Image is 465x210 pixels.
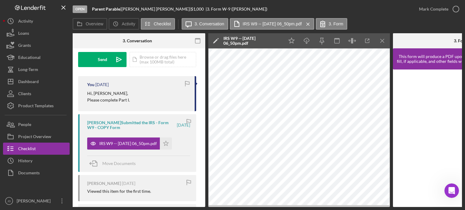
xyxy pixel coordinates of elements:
button: Activity [109,18,139,30]
div: History [18,155,32,168]
div: [PERSON_NAME] [PERSON_NAME] | [121,7,191,11]
label: 3. Conversation [195,21,224,26]
div: IRS W9 -- [DATE] 06_50pm.pdf [99,141,157,146]
div: Checklist [18,143,36,156]
iframe: Intercom live chat [444,183,459,198]
div: Documents [18,167,40,180]
label: Checklist [154,21,171,26]
button: History [3,155,70,167]
label: 3. Form [329,21,343,26]
button: 3. Conversation [182,18,228,30]
p: Hi, [PERSON_NAME], [87,90,130,97]
div: [PERSON_NAME] [87,181,121,186]
button: Project Overview [3,131,70,143]
div: Send [98,52,107,67]
time: 2025-08-26 16:02 [95,82,109,87]
div: 3. Conversation [123,38,152,43]
label: IRS W9 -- [DATE] 06_50pm.pdf [243,21,302,26]
button: IRS W9 -- [DATE] 06_50pm.pdf [87,137,172,150]
button: JD[PERSON_NAME] [3,195,70,207]
button: Move Documents [87,156,142,171]
b: Parent Parable [92,6,120,11]
div: People [18,118,31,132]
button: Documents [3,167,70,179]
div: You [87,82,94,87]
button: Send [78,52,127,67]
div: Viewed this item for the first time. [87,189,151,194]
div: Project Overview [18,131,51,144]
div: [PERSON_NAME] Submitted the IRS - Form W9 - COPY Form [87,120,176,130]
button: Mark Complete [413,3,462,15]
div: [PERSON_NAME] [15,195,54,208]
label: Activity [122,21,135,26]
button: Overview [73,18,107,30]
span: Move Documents [102,161,136,166]
p: Please complete Part I. [87,97,130,103]
div: | [92,7,121,11]
button: Checklist [141,18,175,30]
div: Mark Complete [419,3,448,15]
div: Open [73,5,87,13]
div: | 3. Form W-9 ([PERSON_NAME]) [206,7,267,11]
div: IRS W9 -- [DATE] 06_50pm.pdf [223,36,281,46]
button: IRS W9 -- [DATE] 06_50pm.pdf [230,18,314,30]
button: People [3,118,70,131]
text: JD [7,199,11,203]
time: 2025-08-19 22:50 [177,123,190,128]
time: 2025-08-19 22:44 [122,181,135,186]
label: Overview [86,21,103,26]
button: 3. Form [316,18,347,30]
button: Checklist [3,143,70,155]
span: $1,000 [191,6,204,11]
